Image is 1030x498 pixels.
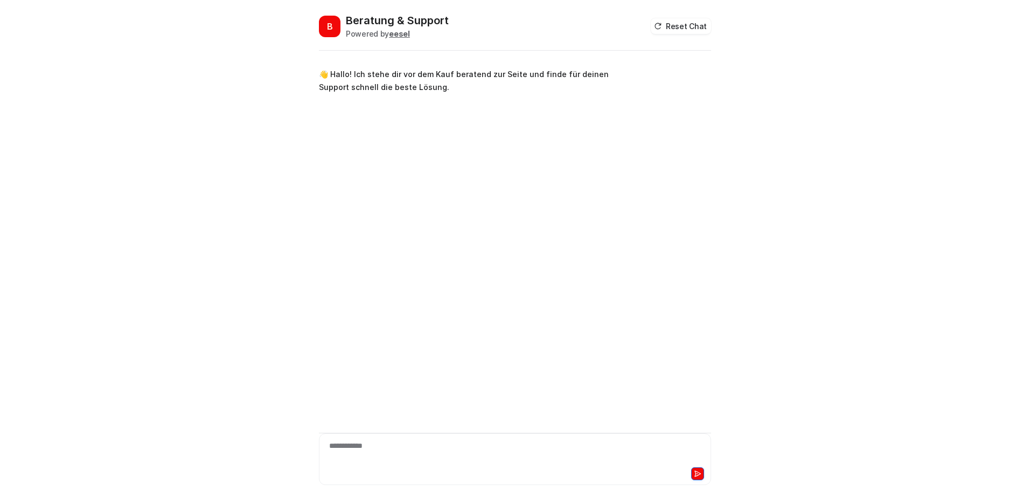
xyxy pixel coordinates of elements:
[319,16,340,37] span: B
[346,28,449,39] div: Powered by
[651,18,711,34] button: Reset Chat
[346,13,449,28] h2: Beratung & Support
[319,68,634,94] p: 👋 Hallo! Ich stehe dir vor dem Kauf beratend zur Seite und finde für deinen Support schnell die b...
[389,29,410,38] b: eesel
